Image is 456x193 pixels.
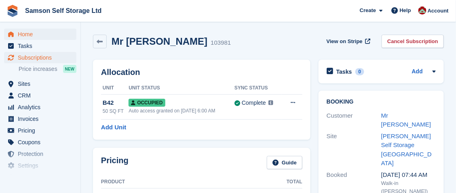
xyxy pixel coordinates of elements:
[268,100,273,105] img: icon-info-grey-7440780725fd019a000dd9b08b2336e03edf1995a4989e88bcd33f0948082b44.svg
[4,160,76,171] a: menu
[327,132,381,168] div: Site
[19,65,57,73] span: Price increases
[412,67,423,77] a: Add
[18,125,66,136] span: Pricing
[327,99,436,105] h2: Booking
[267,156,302,169] a: Guide
[4,172,76,183] a: menu
[4,137,76,148] a: menu
[129,99,165,107] span: Occupied
[355,68,365,75] div: 0
[101,68,302,77] h2: Allocation
[4,113,76,125] a: menu
[234,82,282,95] th: Sync Status
[103,98,129,108] div: B42
[323,35,372,48] a: View on Stripe
[18,160,66,171] span: Settings
[4,78,76,89] a: menu
[112,36,207,47] h2: Mr [PERSON_NAME]
[63,65,76,73] div: NEW
[103,108,129,115] div: 50 SQ FT
[381,133,432,167] a: [PERSON_NAME] Self Storage [GEOGRAPHIC_DATA]
[18,78,66,89] span: Sites
[22,4,105,17] a: Samson Self Storage Ltd
[4,102,76,113] a: menu
[360,6,376,15] span: Create
[129,82,234,95] th: Unit Status
[18,40,66,52] span: Tasks
[4,40,76,52] a: menu
[4,52,76,63] a: menu
[101,176,265,189] th: Product
[428,7,449,15] span: Account
[382,35,444,48] a: Cancel Subscription
[19,64,76,73] a: Price increases NEW
[18,113,66,125] span: Invoices
[4,148,76,160] a: menu
[18,29,66,40] span: Home
[4,29,76,40] a: menu
[400,6,411,15] span: Help
[242,99,266,107] div: Complete
[211,38,231,48] div: 103981
[129,107,234,114] div: Auto access granted on [DATE] 6:00 AM
[18,52,66,63] span: Subscriptions
[101,156,129,169] h2: Pricing
[327,37,363,46] span: View on Stripe
[18,90,66,101] span: CRM
[336,68,352,75] h2: Tasks
[4,90,76,101] a: menu
[6,5,19,17] img: stora-icon-8386f47178a22dfd0bd8f6a31ec36ba5ce8667c1dd55bd0f319d3a0aa187defe.svg
[18,102,66,113] span: Analytics
[18,172,66,183] span: Capital
[265,176,302,189] th: Total
[381,170,436,180] div: [DATE] 07:44 AM
[381,112,431,128] a: Mr [PERSON_NAME]
[18,148,66,160] span: Protection
[101,82,129,95] th: Unit
[101,123,126,132] a: Add Unit
[418,6,426,15] img: Ian
[327,111,381,129] div: Customer
[18,137,66,148] span: Coupons
[4,125,76,136] a: menu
